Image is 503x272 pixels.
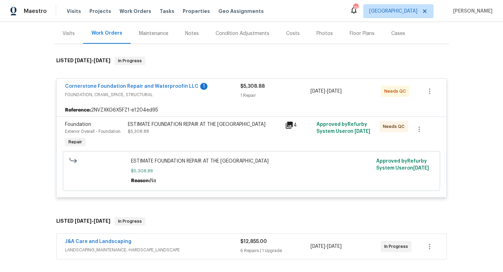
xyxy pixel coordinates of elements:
[383,123,407,130] span: Needs QC
[115,57,145,64] span: In Progress
[67,8,81,15] span: Visits
[384,88,409,95] span: Needs QC
[240,247,311,254] div: 6 Repairs | 1 Upgrade
[54,210,449,232] div: LISTED [DATE]-[DATE]In Progress
[75,58,92,63] span: [DATE]
[240,239,267,244] span: $12,855.00
[54,50,449,72] div: LISTED [DATE]-[DATE]In Progress
[56,57,110,65] h6: LISTED
[75,58,110,63] span: -
[316,122,370,134] span: Approved by Refurby System User on
[353,4,358,11] div: 19
[65,239,131,244] a: J&A Care and Landscaping
[350,30,374,37] div: Floor Plans
[75,219,110,223] span: -
[56,217,110,226] h6: LISTED
[65,122,91,127] span: Foundation
[391,30,405,37] div: Cases
[65,84,198,89] a: Cornerstone Foundation Repair and Waterproofin LLC
[218,8,264,15] span: Geo Assignments
[66,138,85,145] span: Repair
[131,178,150,183] span: Reason:
[216,30,269,37] div: Condition Adjustments
[65,129,121,134] span: Exterior Overall - Foundation
[92,30,122,37] div: Work Orders
[384,243,411,250] span: In Progress
[65,91,240,98] span: FOUNDATION, CRAWL_SPACE, STRUCTURAL
[311,88,342,95] span: -
[65,107,91,114] b: Reference:
[413,166,429,171] span: [DATE]
[327,244,342,249] span: [DATE]
[376,159,429,171] span: Approved by Refurby System User on
[94,58,110,63] span: [DATE]
[327,89,342,94] span: [DATE]
[183,8,210,15] span: Properties
[311,89,325,94] span: [DATE]
[128,129,149,134] span: $5,308.88
[128,121,281,128] div: ESTIMATE FOUNDATION REPAIR AT THE [GEOGRAPHIC_DATA]
[94,219,110,223] span: [DATE]
[150,178,156,183] span: Na
[200,83,207,90] div: 1
[119,8,151,15] span: Work Orders
[185,30,199,37] div: Notes
[286,30,300,37] div: Costs
[131,167,372,174] span: $5,308.88
[24,8,47,15] span: Maestro
[285,121,312,129] div: 4
[240,92,311,99] div: 1 Repair
[160,9,174,14] span: Tasks
[65,246,240,253] span: LANDSCAPING_MAINTENANCE, HARDSCAPE_LANDSCAPE
[57,104,446,116] div: 2NVZXKG6X5FZ1-e1204ed95
[89,8,111,15] span: Projects
[355,129,370,134] span: [DATE]
[75,219,92,223] span: [DATE]
[311,244,325,249] span: [DATE]
[131,158,372,165] span: ESTIMATE FOUNDATION REPAIR AT THE [GEOGRAPHIC_DATA]
[369,8,417,15] span: [GEOGRAPHIC_DATA]
[115,218,145,225] span: In Progress
[316,30,333,37] div: Photos
[311,243,342,250] span: -
[63,30,75,37] div: Visits
[139,30,168,37] div: Maintenance
[450,8,493,15] span: [PERSON_NAME]
[240,84,265,89] span: $5,308.88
